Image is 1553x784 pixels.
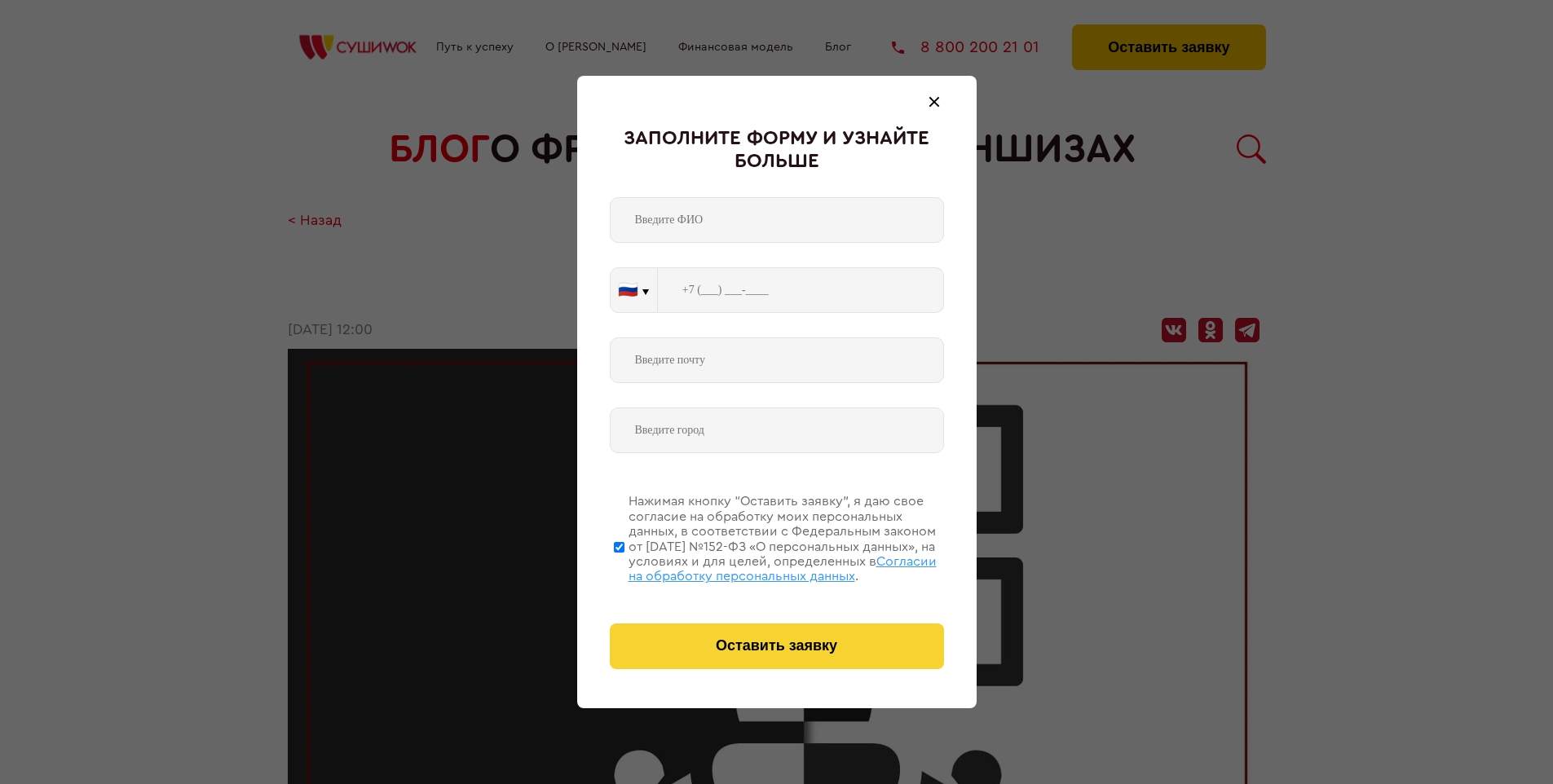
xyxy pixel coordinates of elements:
[610,337,944,383] input: Введите почту
[610,197,944,243] input: Введите ФИО
[629,555,937,583] span: Согласии на обработку персональных данных
[658,267,944,313] input: +7 (___) ___-____
[610,128,944,173] div: Заполните форму и узнайте больше
[610,623,944,669] button: Оставить заявку
[629,494,944,584] div: Нажимая кнопку “Оставить заявку”, я даю свое согласие на обработку моих персональных данных, в со...
[610,407,944,453] input: Введите город
[611,268,657,312] button: 🇷🇺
